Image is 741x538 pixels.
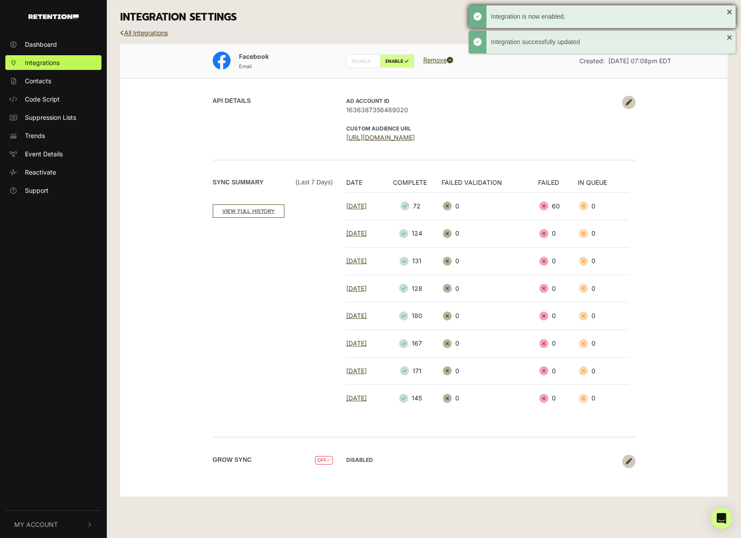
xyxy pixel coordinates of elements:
a: Support [5,183,101,198]
a: Dashboard [5,37,101,52]
td: 0 [578,357,628,385]
td: 0 [441,357,538,385]
td: 0 [441,192,538,220]
td: 0 [441,275,538,302]
td: 0 [441,302,538,330]
span: Contacts [25,76,51,86]
td: 0 [578,192,628,220]
span: Dashboard [25,40,57,49]
span: Facebook [239,53,269,60]
div: Open Intercom Messenger [711,508,732,529]
td: 0 [578,330,628,357]
a: [URL][DOMAIN_NAME] [346,134,415,141]
a: [DATE] [346,285,367,292]
button: My Account [5,511,101,538]
td: 60 [538,192,578,220]
label: DISABLE [346,54,381,68]
img: Retention.com [28,14,79,19]
th: IN QUEUE [578,178,628,193]
strong: CUSTOM AUDIENCE URL [346,125,411,132]
span: Reactivate [25,167,56,177]
th: FAILED VALIDATION [441,178,538,193]
strong: DISABLED [346,456,373,463]
a: [DATE] [346,202,367,210]
a: All Integrations [120,29,168,37]
td: 0 [441,220,538,248]
td: 145 [384,385,441,412]
a: [DATE] [346,257,367,265]
td: 128 [384,275,441,302]
td: 167 [384,330,441,357]
td: 0 [578,302,628,330]
span: Support [25,186,49,195]
label: Grow Sync [213,455,252,465]
a: Event Details [5,147,101,161]
span: Event Details [25,149,63,159]
td: 0 [538,247,578,275]
td: 0 [538,220,578,248]
td: 0 [578,275,628,302]
td: 0 [538,357,578,385]
a: Suppression Lists [5,110,101,125]
a: [DATE] [346,394,367,402]
span: (Last 7 days) [296,178,332,187]
span: Created: [579,57,605,65]
td: 0 [441,247,538,275]
th: DATE [346,178,384,193]
td: 0 [538,385,578,412]
td: 0 [578,385,628,412]
div: Integration is now enabled. [491,12,727,21]
td: 0 [538,330,578,357]
a: Contacts [5,73,101,88]
a: [DATE] [346,367,367,375]
td: 0 [578,247,628,275]
label: Sync Summary [213,178,333,187]
span: My Account [14,520,58,529]
strong: AD Account ID [346,98,389,104]
a: VIEW FULL HISTORY [213,204,284,218]
span: 1636387356489020 [346,105,618,114]
span: OFF [315,456,332,465]
th: FAILED [538,178,578,193]
h3: INTEGRATION SETTINGS [120,11,728,24]
td: 0 [441,330,538,357]
a: Reactivate [5,165,101,179]
a: [DATE] [346,312,367,319]
td: 0 [538,302,578,330]
div: Integration successfully updated [491,37,727,47]
th: COMPLETE [384,178,441,193]
a: Remove [423,56,453,64]
img: Facebook [213,52,231,69]
a: [DATE] [346,229,367,237]
td: 0 [441,385,538,412]
span: Suppression Lists [25,113,76,122]
td: 72 [384,192,441,220]
a: Trends [5,128,101,143]
td: 0 [538,275,578,302]
label: ENABLE [380,54,414,68]
td: 124 [384,220,441,248]
td: 131 [384,247,441,275]
span: [DATE] 07:08pm EDT [608,57,671,65]
td: 171 [384,357,441,385]
td: 180 [384,302,441,330]
td: 0 [578,220,628,248]
a: [DATE] [346,339,367,347]
span: Code Script [25,94,60,104]
a: Code Script [5,92,101,106]
label: API DETAILS [213,96,251,106]
span: Integrations [25,58,60,67]
span: Trends [25,131,45,140]
a: Integrations [5,55,101,70]
small: Email [239,63,252,69]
